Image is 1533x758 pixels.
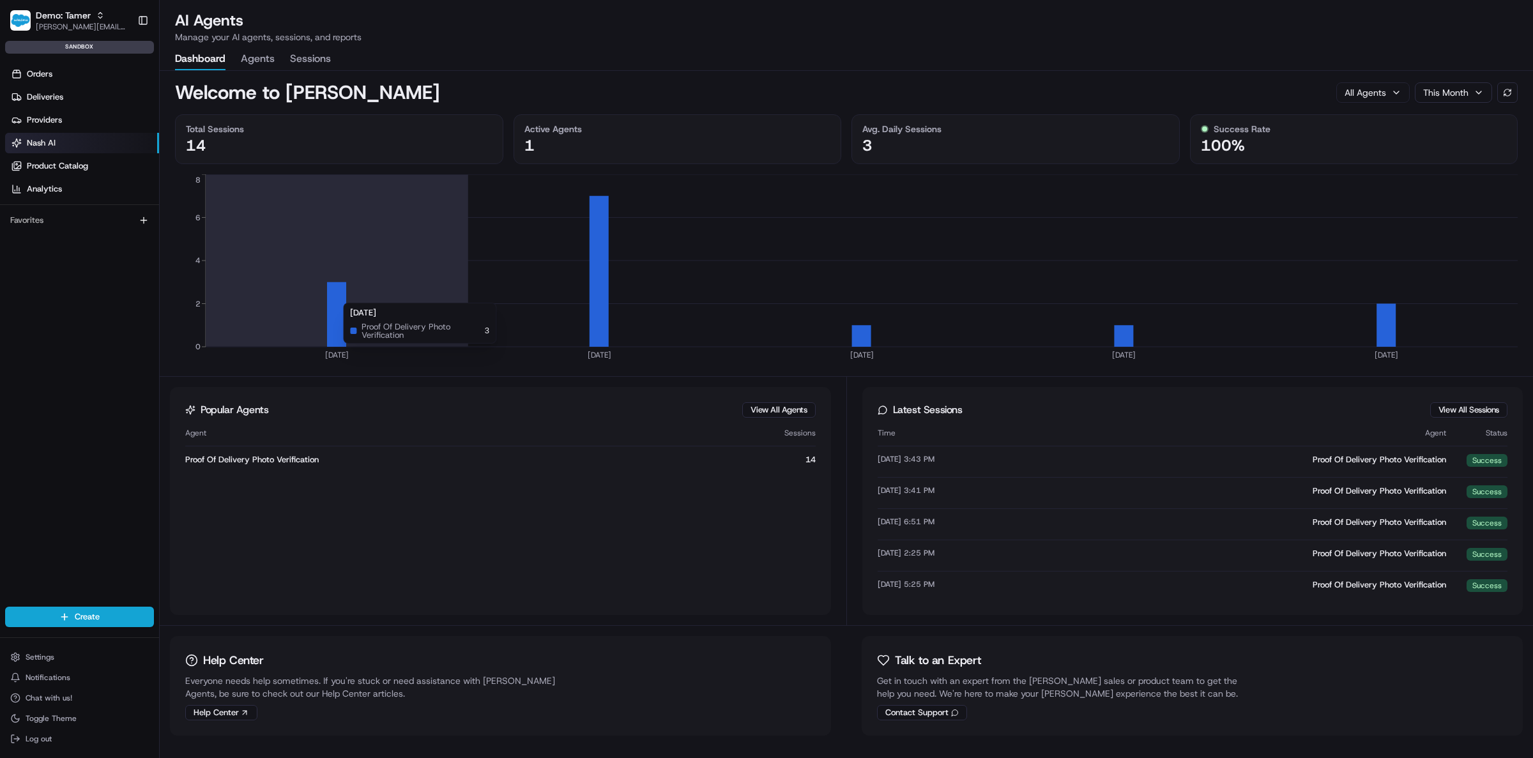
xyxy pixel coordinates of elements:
div: Agent [185,428,742,438]
div: Favorites [5,210,154,231]
button: Start new chat [217,125,233,140]
div: [DATE] 6:51 PM [878,517,1081,529]
p: Help Center [203,651,264,669]
div: Proof Of Delivery Photo Verification [1091,579,1447,592]
img: Demo: Tamer [10,10,31,31]
span: 1 [524,135,535,156]
p: Manage your AI agents, sessions, and reports [175,31,362,43]
button: Refresh data [1497,82,1518,103]
div: Sessions [752,428,816,438]
button: View All Agents [742,402,815,418]
span: Orders [27,68,52,80]
div: 📗 [13,186,23,196]
span: Create [75,611,100,623]
tspan: [DATE] [588,350,611,360]
div: [DATE] 3:41 PM [878,485,1081,498]
span: Nash AI [27,137,56,149]
button: View All Sessions [1430,402,1507,418]
span: 100% [1201,135,1245,156]
span: Chat with us! [26,693,72,703]
button: Chat with us! [5,689,154,707]
img: Nash [13,12,38,38]
span: Active Agents [524,123,582,135]
button: Help Center [185,705,257,720]
button: Sessions [290,49,331,70]
a: View All Sessions [1438,404,1499,416]
div: Time [878,428,1081,438]
div: We're available if you need us! [43,134,162,144]
span: Providers [27,114,62,126]
tspan: [DATE] [325,350,349,360]
span: API Documentation [121,185,205,197]
button: Agents [241,49,275,70]
div: Get in touch with an expert from the [PERSON_NAME] sales or product team to get the help you need... [877,674,1251,700]
tspan: 6 [195,213,201,223]
div: success [1467,579,1507,592]
div: Proof Of Delivery Photo Verification [1091,548,1447,561]
div: Everyone needs help sometimes. If you're stuck or need assistance with [PERSON_NAME] Agents, be s... [185,674,559,700]
a: Product Catalog [5,156,159,176]
a: Deliveries [5,87,159,107]
span: 3 [862,135,873,156]
tspan: 4 [195,255,201,266]
span: 14 [186,135,206,156]
button: Dashboard [175,49,225,70]
button: Demo: Tamer [36,9,91,22]
a: Orders [5,64,159,84]
button: Notifications [5,669,154,686]
button: Settings [5,648,154,666]
span: Success Rate [1214,123,1270,135]
button: [PERSON_NAME][EMAIL_ADDRESS][DOMAIN_NAME] [36,22,127,32]
span: Pylon [127,216,155,225]
div: 14 [752,454,816,466]
div: [DATE] 2:25 PM [878,548,1081,561]
span: Toggle Theme [26,713,77,724]
a: 💻API Documentation [103,179,210,202]
div: Agent [1091,428,1447,438]
span: Knowledge Base [26,185,98,197]
tspan: [DATE] [1375,350,1398,360]
span: Total Sessions [186,123,244,135]
span: Deliveries [27,91,63,103]
div: Proof Of Delivery Photo Verification [1091,454,1447,467]
p: Welcome 👋 [13,50,233,71]
div: success [1467,548,1507,561]
div: Proof Of Delivery Photo Verification [1091,517,1447,529]
input: Clear [33,82,211,95]
a: Powered byPylon [90,215,155,225]
span: This Month [1423,86,1468,99]
span: Product Catalog [27,160,88,172]
p: Talk to an Expert [895,651,980,669]
div: [DATE] 5:25 PM [878,579,1081,592]
button: Demo: TamerDemo: Tamer[PERSON_NAME][EMAIL_ADDRESS][DOMAIN_NAME] [5,5,132,36]
button: Contact Support [877,705,967,720]
button: Create [5,607,154,627]
div: Proof Of Delivery Photo Verification [1091,485,1447,498]
span: Analytics [27,183,62,195]
button: Toggle Theme [5,709,154,727]
span: All Agents [1345,86,1386,99]
a: Nash AI [5,133,159,153]
div: success [1467,454,1507,467]
span: Notifications [26,672,70,683]
div: 💻 [108,186,118,196]
a: Analytics [5,179,159,199]
span: Settings [26,652,54,662]
div: [DATE] 3:43 PM [878,454,1081,467]
tspan: [DATE] [850,350,874,360]
h3: Latest Sessions [893,405,963,415]
button: Log out [5,730,154,748]
a: 📗Knowledge Base [8,179,103,202]
button: All Agents [1336,82,1410,103]
span: Avg. Daily Sessions [862,123,942,135]
span: Log out [26,734,52,744]
h1: Welcome to [PERSON_NAME] [175,81,440,104]
tspan: 0 [195,342,201,352]
div: success [1467,517,1507,529]
div: success [1467,485,1507,498]
tspan: 8 [195,175,201,185]
a: Providers [5,110,159,130]
a: View All Agents [751,404,807,416]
